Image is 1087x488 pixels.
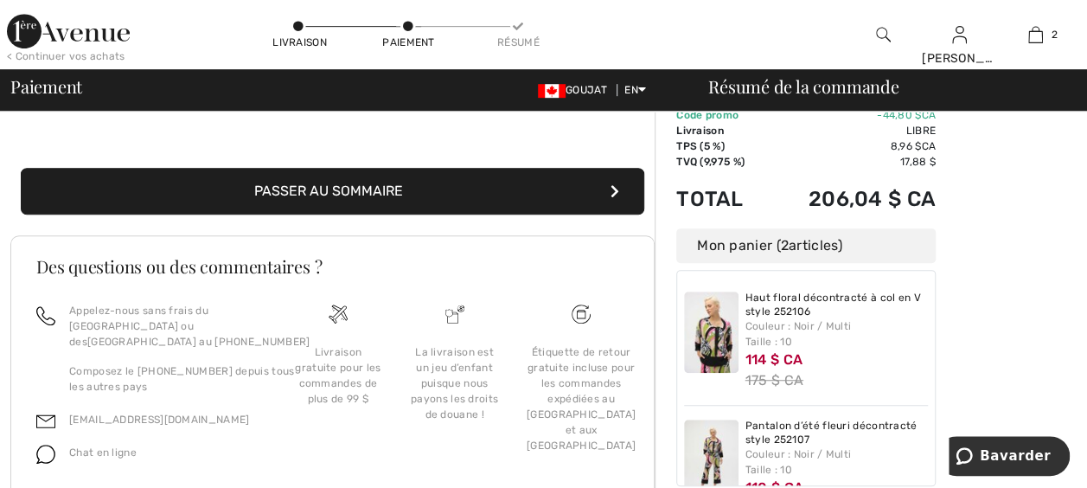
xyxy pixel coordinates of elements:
[572,305,591,324] img: Livraison gratuite pour les commandes de plus de 99 $
[329,305,348,324] img: Livraison gratuite pour les commandes de plus de 99 $
[676,138,767,154] td: TPS (5 %)
[745,318,929,350] div: Couleur : Noir / Multi Taille : 10
[676,123,767,138] td: Livraison
[1028,24,1043,45] img: Mon sac
[10,78,82,95] span: Paiement
[36,258,629,275] h3: Des questions ou des commentaires ?
[676,107,767,123] td: Code promo
[382,35,434,50] div: Paiement
[745,292,929,318] a: Haut floral décontracté à col en V style 252106
[492,35,544,50] div: Résumé
[1052,27,1058,42] span: 2
[538,84,614,96] span: GOUJAT
[767,123,936,138] td: Libre
[254,183,403,199] font: Passer au sommaire
[684,292,739,373] img: Haut floral décontracté à col en V style 252106
[69,414,249,426] a: [EMAIL_ADDRESS][DOMAIN_NAME]
[7,14,130,48] img: 1ère Avenue
[676,170,767,228] td: Total
[952,24,967,45] img: Mes infos
[767,107,936,123] td: -44,80 $CA
[676,154,767,170] td: TVQ (9,975 %)
[767,170,936,228] td: 206,04 $ CA
[7,48,125,64] div: < Continuer vos achats
[87,336,310,348] a: [GEOGRAPHIC_DATA] au [PHONE_NUMBER]
[69,363,310,395] p: Composez le [PHONE_NUMBER] depuis tous les autres pays
[69,446,137,459] span: Chat en ligne
[445,305,464,324] img: La livraison est un jeu d’enfant puisque nous payons les droits de douane !
[876,24,891,45] img: Rechercher sur le site Web
[69,305,310,348] font: Appelez-nous sans frais du [GEOGRAPHIC_DATA] ou des
[952,26,967,42] a: Sign In
[998,24,1072,45] a: 2
[922,49,996,67] div: [PERSON_NAME]
[527,344,636,453] div: Étiquette de retour gratuite incluse pour les commandes expédiées au [GEOGRAPHIC_DATA] et aux [GE...
[767,154,936,170] td: 17,88 $
[272,35,324,50] div: Livraison
[21,168,644,215] button: Passer au sommaire
[745,351,802,368] span: 114 $ CA
[745,420,929,446] a: Pantalon d’été fleuri décontracté style 252107
[36,306,55,325] img: appeler
[745,446,929,478] div: Couleur : Noir / Multi Taille : 10
[624,84,638,96] font: EN
[36,445,55,464] img: bavarder
[781,237,789,254] span: 2
[767,138,936,154] td: 8,96 $CA
[687,78,1077,95] div: Résumé de la commande
[745,372,803,388] s: 175 $ CA
[410,344,499,422] div: La livraison est un jeu d’enfant puisque nous payons les droits de douane !
[36,412,55,431] img: Messagerie électronique
[293,344,382,407] div: Livraison gratuite pour les commandes de plus de 99 $
[676,228,936,263] div: Mon panier ( articles)
[538,84,566,98] img: Dollar canadien
[949,436,1070,479] iframe: Opens a widget where you can chat to one of our agents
